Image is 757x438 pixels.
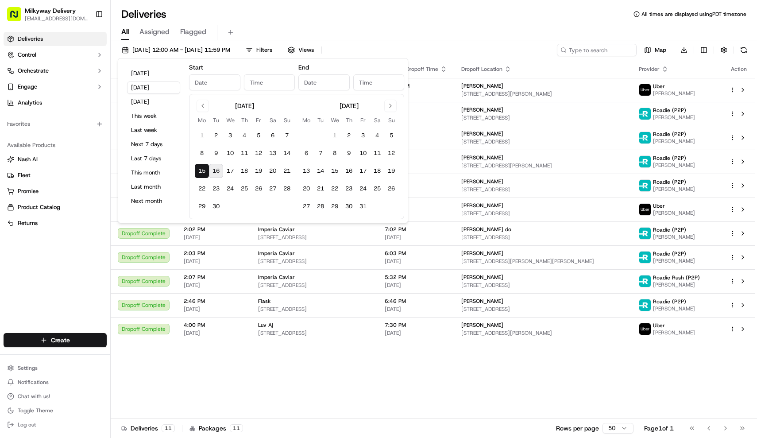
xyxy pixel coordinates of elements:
input: Time [244,74,295,90]
span: Views [298,46,314,54]
button: 13 [299,164,313,178]
div: 11 [162,424,175,432]
span: Orchestrate [18,67,49,75]
span: 3:53 PM [385,154,447,161]
span: Uber [653,322,665,329]
span: Map [655,46,666,54]
span: [PERSON_NAME] [461,322,503,329]
button: [EMAIL_ADDRESS][DOMAIN_NAME] [25,15,88,22]
span: Provider [639,66,660,73]
span: [DATE] [385,258,447,265]
span: 7:30 PM [385,322,447,329]
button: 20 [299,182,313,196]
span: [DATE] [184,282,244,289]
div: 11 [230,424,243,432]
button: Map [640,44,670,56]
th: Sunday [384,116,398,125]
span: [PERSON_NAME] [653,233,695,240]
span: Roadie (P2P) [653,298,686,305]
button: 4 [237,128,251,143]
span: Filters [256,46,272,54]
img: roadie-logo-v2.jpg [639,108,651,120]
button: 22 [328,182,342,196]
th: Thursday [237,116,251,125]
button: Filters [242,44,276,56]
button: 14 [280,146,294,160]
h1: Deliveries [121,7,166,21]
div: Page 1 of 1 [644,424,674,433]
span: [PERSON_NAME] [461,298,503,305]
img: roadie-logo-v2.jpg [639,132,651,143]
button: 12 [251,146,266,160]
button: 9 [209,146,223,160]
button: Log out [4,419,107,431]
span: [STREET_ADDRESS][PERSON_NAME] [461,162,625,169]
span: 4:00 PM [385,130,447,137]
span: [PERSON_NAME] [653,90,695,97]
button: 11 [370,146,384,160]
button: 17 [356,164,370,178]
button: Views [284,44,318,56]
button: 16 [209,164,223,178]
span: [PERSON_NAME] [653,281,700,288]
span: [PERSON_NAME] [653,138,695,145]
span: [DATE] [184,258,244,265]
label: Start [189,63,203,71]
a: Fleet [7,171,103,179]
span: 2:03 PM [184,250,244,257]
button: 27 [299,199,313,213]
button: [DATE] [127,67,180,80]
button: This month [127,167,180,179]
span: Returns [18,219,38,227]
button: Fleet [4,168,107,182]
button: Returns [4,216,107,230]
span: Control [18,51,36,59]
button: Notifications [4,376,107,388]
button: Next 7 days [127,138,180,151]
span: Dropoff Location [461,66,502,73]
span: Flagged [180,27,206,37]
p: Rows per page [556,424,599,433]
th: Thursday [342,116,356,125]
span: [PERSON_NAME] [461,154,503,161]
button: 31 [356,199,370,213]
span: Create [51,336,70,345]
img: roadie-logo-v2.jpg [639,156,651,167]
span: Flask [258,298,270,305]
button: 28 [280,182,294,196]
th: Monday [195,116,209,125]
span: [STREET_ADDRESS] [461,306,625,313]
span: [PERSON_NAME] [461,130,503,137]
button: Milkyway Delivery [25,6,76,15]
button: 29 [328,199,342,213]
button: 22 [195,182,209,196]
input: Date [189,74,240,90]
img: roadie-logo-v2.jpg [639,252,651,263]
span: 5:01 PM [385,178,447,185]
span: [DATE] [385,329,447,337]
button: Settings [4,362,107,374]
button: Orchestrate [4,64,107,78]
span: [DATE] [385,186,447,193]
span: [DATE] [385,90,447,97]
span: [STREET_ADDRESS] [258,306,371,313]
span: [DATE] [385,210,447,217]
span: [STREET_ADDRESS] [461,186,625,193]
th: Friday [251,116,266,125]
span: [PERSON_NAME] [653,162,695,169]
span: Notifications [18,379,49,386]
button: 28 [313,199,328,213]
span: [DATE] [184,306,244,313]
th: Monday [299,116,313,125]
button: 29 [195,199,209,213]
button: 10 [356,146,370,160]
button: Last week [127,124,180,136]
span: Deliveries [18,35,43,43]
button: 30 [342,199,356,213]
button: 15 [328,164,342,178]
span: Imperia Caviar [258,226,295,233]
div: [DATE] [235,101,254,110]
button: 6 [299,146,313,160]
